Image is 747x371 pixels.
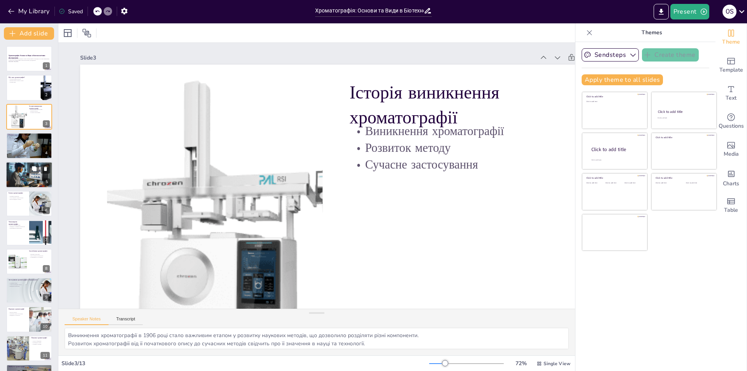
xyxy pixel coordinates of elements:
[624,182,642,184] div: Click to add text
[656,136,711,139] div: Click to add title
[29,255,50,257] p: Застосування в біотехнології
[9,197,27,199] p: Застосування в різних галузях
[29,257,50,258] p: Селективність та чутливість
[9,76,39,79] p: Що таке хроматографія?
[715,23,747,51] div: Change the overall theme
[719,122,744,130] span: Questions
[349,80,592,130] p: Історія виникнення хроматографії
[6,336,52,361] div: 11
[6,278,52,303] div: 9
[30,164,39,173] button: Duplicate Slide
[29,253,50,255] p: Принцип розділення
[6,306,52,332] div: 10
[642,48,699,62] button: Create theme
[715,192,747,220] div: Add a table
[9,279,50,281] p: Застосування хроматографії в біотехнології
[59,8,83,15] div: Saved
[715,51,747,79] div: Add ready made slides
[29,250,50,252] p: Іонообмінна хроматографія
[715,107,747,135] div: Get real-time input from your audience
[654,4,669,19] button: Export to PowerPoint
[658,109,710,114] div: Click to add title
[512,360,530,367] div: 72 %
[43,207,50,214] div: 6
[4,27,54,40] button: Add slide
[43,120,50,127] div: 3
[9,78,39,80] p: Хроматографія як метод
[32,340,50,342] p: Дороге обладнання
[9,311,27,313] p: Висока точність
[715,79,747,107] div: Add text boxes
[61,27,74,39] div: Layout
[9,139,50,141] p: Важливість знань
[586,95,642,98] div: Click to add title
[544,360,570,367] span: Single View
[8,165,50,167] p: Принцип роботи
[109,316,143,325] button: Transcript
[9,199,27,200] p: Висока швидкість аналізу
[8,166,50,168] p: Застосування в лабораторіях
[82,28,91,38] span: Position
[8,168,50,169] p: Висока точність
[6,220,52,245] div: 7
[6,191,52,216] div: 6
[722,5,736,19] div: O S
[9,226,27,228] p: Швидкість отримання результатів
[9,308,27,310] p: Переваги хроматографії
[43,265,50,272] div: 8
[724,150,739,158] span: Media
[686,182,710,184] div: Click to add text
[9,368,50,369] p: Нові технології
[349,156,592,173] p: Сучасне застосування
[719,66,743,74] span: Template
[596,23,708,42] p: Themes
[80,54,535,62] div: Slide 3
[40,323,50,330] div: 10
[349,123,592,139] p: Виникнення хроматографії
[41,164,50,173] button: Delete Slide
[6,133,52,158] div: 4
[9,80,39,81] p: Використання в різних галузях
[9,61,50,63] p: Generated with [URL]
[43,236,50,243] div: 7
[43,178,50,185] div: 5
[65,316,109,325] button: Speaker Notes
[6,249,52,274] div: 8
[9,283,50,284] p: Очищення білків
[670,4,709,19] button: Present
[6,104,52,130] div: 3
[656,182,680,184] div: Click to add text
[9,81,39,83] p: Основна ідея
[9,136,50,138] p: Види хроматографії
[8,163,50,165] p: Рідинна хроматографія
[6,46,52,72] div: 1
[586,101,642,103] div: Click to add text
[726,94,736,102] span: Text
[9,55,45,59] strong: Хроматографія: Основи та Види в Біотехнологічних Дослідженнях
[9,196,27,197] p: Принцип розділення
[9,225,27,226] p: Простота використання
[349,139,592,156] p: Розвиток методу
[29,109,50,110] p: Виникнення хроматографії
[586,182,604,184] div: Click to add text
[723,179,739,188] span: Charts
[6,162,53,188] div: 5
[43,62,50,69] div: 1
[582,74,663,85] button: Apply theme to all slides
[715,164,747,192] div: Add charts and graphs
[9,221,27,225] p: Тонкошарова хроматографія
[658,117,709,119] div: Click to add text
[9,192,27,194] p: Газова хроматографія
[61,360,429,367] div: Slide 3 / 13
[6,5,53,18] button: My Library
[6,75,52,100] div: 2
[591,146,641,153] div: Click to add title
[65,328,569,349] textarea: Виникнення хроматографії в 1906 році стало важливим етапом у розвитку наукових методів, що дозвол...
[29,112,50,113] p: Сучасне застосування
[722,38,740,46] span: Theme
[9,134,50,136] p: Основні види хроматографії
[9,313,27,315] p: Широкий спектр застосувань
[582,48,639,62] button: Sendsteps
[591,159,640,161] div: Click to add body
[9,285,50,287] p: Вивчення метаболітів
